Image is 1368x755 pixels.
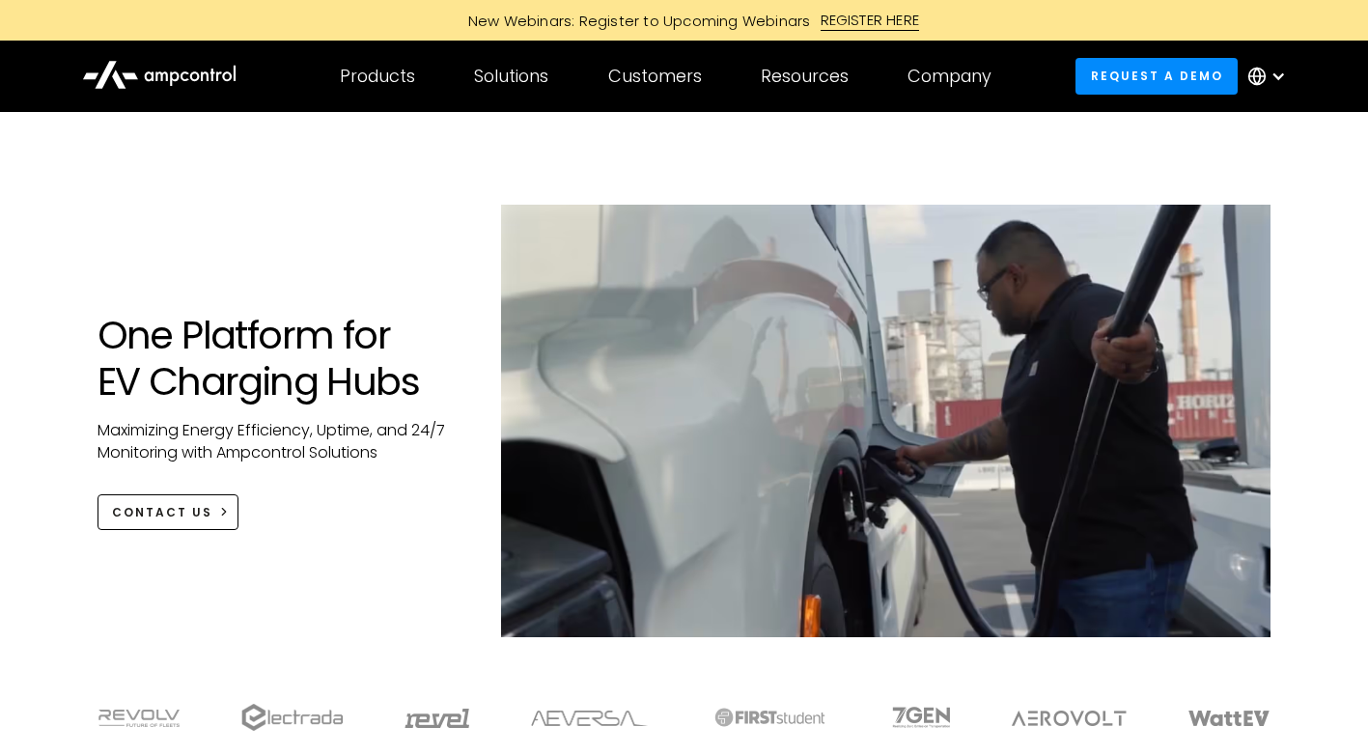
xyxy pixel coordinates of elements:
[241,704,343,731] img: electrada logo
[907,66,991,87] div: Company
[608,66,702,87] div: Customers
[821,10,920,31] div: REGISTER HERE
[1188,711,1270,726] img: WattEV logo
[1012,711,1127,726] img: Aerovolt Logo
[340,66,415,87] div: Products
[98,494,239,530] a: CONTACT US
[98,312,463,405] h1: One Platform for EV Charging Hubs
[761,66,849,87] div: Resources
[250,10,1119,31] a: New Webinars: Register to Upcoming WebinarsREGISTER HERE
[98,420,463,463] p: Maximizing Energy Efficiency, Uptime, and 24/7 Monitoring with Ampcontrol Solutions
[449,11,821,31] div: New Webinars: Register to Upcoming Webinars
[474,66,548,87] div: Solutions
[1075,58,1238,94] a: Request a demo
[112,504,212,521] div: CONTACT US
